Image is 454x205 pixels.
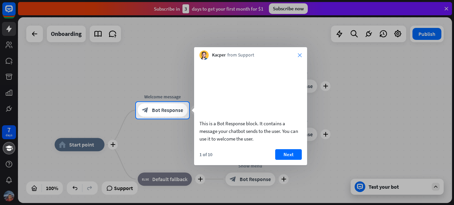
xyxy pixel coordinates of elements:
div: This is a Bot Response block. It contains a message your chatbot sends to the user. You can use i... [199,120,302,143]
div: 1 of 10 [199,152,212,157]
button: Open LiveChat chat widget [5,3,25,23]
span: Kacper [212,52,226,58]
span: from Support [227,52,254,58]
span: Bot Response [152,107,183,114]
button: Next [275,149,302,160]
i: close [298,53,302,57]
i: block_bot_response [142,107,149,114]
